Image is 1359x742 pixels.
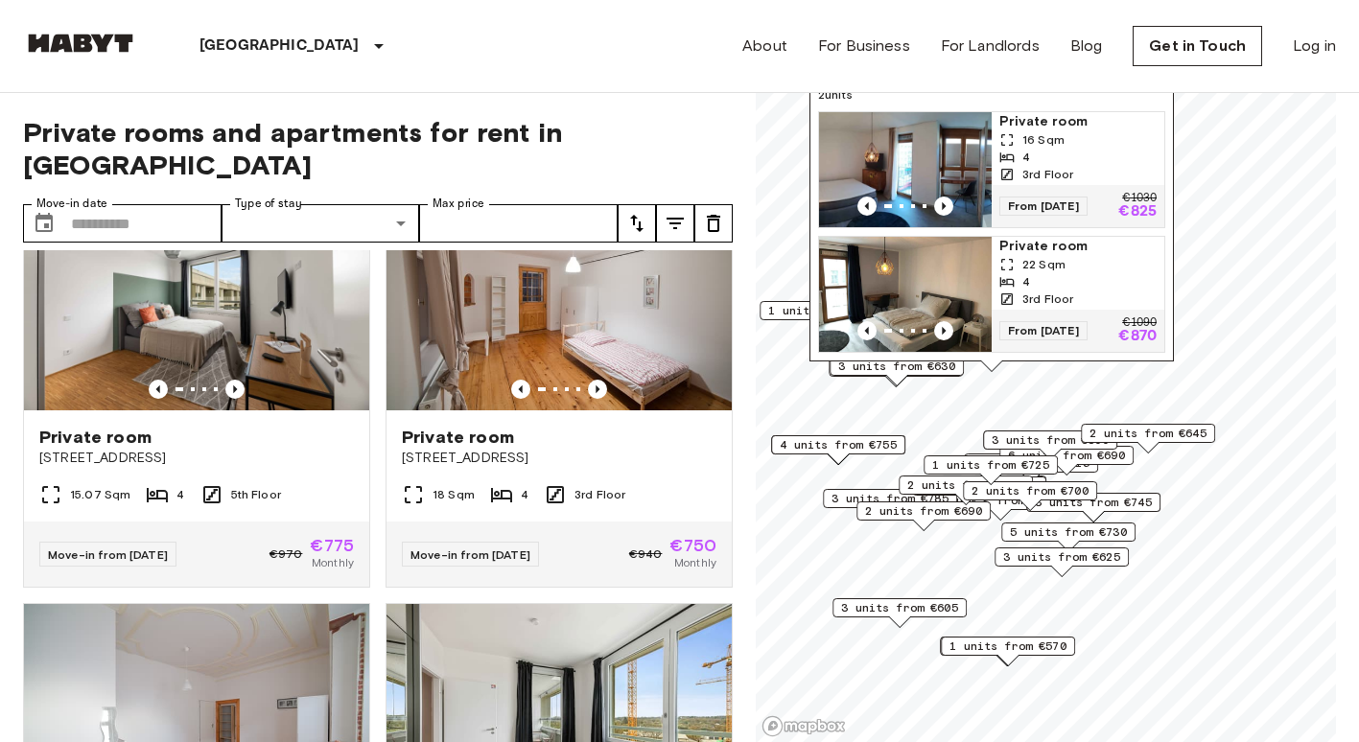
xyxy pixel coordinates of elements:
span: 5th Floor [231,486,281,503]
span: Private room [39,426,152,449]
button: tune [694,204,733,243]
span: 4 [1022,273,1030,290]
span: 3rd Floor [1022,166,1073,183]
button: Previous image [149,380,168,399]
a: Marketing picture of unit DE-02-010-001-04HFPrevious imagePrevious imagePrivate room16 Sqm43rd Fl... [818,111,1165,228]
label: Move-in date [36,196,107,212]
div: Map marker [771,435,905,465]
span: €775 [310,537,354,554]
span: €940 [629,545,663,563]
div: Map marker [964,453,1098,483]
button: tune [618,204,656,243]
div: Map marker [941,637,1075,666]
img: Marketing picture of unit DE-02-010-001-02HF [819,237,992,352]
img: Marketing picture of unit DE-02-023-004-01HF [24,180,369,410]
span: 16 Sqm [1022,131,1065,149]
img: Marketing picture of unit DE-02-010-001-04HF [819,112,992,227]
button: Previous image [857,197,877,216]
span: 3rd Floor [1022,290,1073,308]
span: 3 units from €785 [832,490,949,507]
div: Map marker [809,24,1174,372]
div: Map marker [899,475,1033,505]
span: 5 units from €730 [1010,523,1127,541]
a: About [742,35,787,58]
button: Previous image [934,197,953,216]
span: 1 units from €690 [768,302,885,319]
span: Monthly [312,554,354,571]
div: Map marker [832,598,967,628]
a: Log in [1293,35,1336,58]
a: Marketing picture of unit DE-02-010-001-02HFPrevious imagePrevious imagePrivate room22 Sqm43rd Fl... [818,236,1165,353]
span: Move-in from [DATE] [48,547,168,562]
button: Previous image [225,380,245,399]
a: Get in Touch [1133,26,1262,66]
p: €1030 [1122,193,1157,204]
span: 6 units from €690 [1008,447,1125,464]
span: Private room [999,237,1157,256]
button: Previous image [857,321,877,340]
p: €870 [1118,329,1157,344]
span: 3rd Floor [574,486,625,503]
p: €825 [1118,204,1157,220]
div: Map marker [995,547,1129,577]
span: Move-in from [DATE] [410,547,530,562]
span: 18 Sqm [433,486,475,503]
span: 2 units from €700 [972,482,1089,499]
span: [STREET_ADDRESS] [402,449,716,468]
div: Map marker [940,637,1074,666]
div: Map marker [829,358,963,387]
a: Blog [1070,35,1103,58]
div: Map marker [1081,424,1215,453]
span: 4 units from €755 [780,436,897,453]
span: From [DATE] [999,321,1088,340]
span: 3 units from €625 [1003,548,1120,566]
p: €1090 [1122,317,1157,329]
span: 4 [176,486,184,503]
div: Map marker [856,501,991,531]
div: Map marker [999,446,1134,475]
button: Previous image [934,321,953,340]
span: 2 units from €925 [907,476,1024,494]
span: Private room [402,426,514,449]
span: 2 units from €690 [865,502,982,520]
a: For Business [818,35,910,58]
span: 2 units [818,86,1165,104]
a: Marketing picture of unit DE-02-023-004-01HFPrevious imagePrevious imagePrivate room[STREET_ADDRE... [23,179,370,588]
span: Private room [999,112,1157,131]
button: Previous image [511,380,530,399]
div: Map marker [1001,522,1136,552]
span: Monthly [674,554,716,571]
span: Private rooms and apartments for rent in [GEOGRAPHIC_DATA] [23,116,733,181]
span: 3 units from €605 [841,599,958,616]
span: 5 units from €715 [972,454,1090,472]
div: Map marker [760,301,894,331]
span: 3 units from €745 [1035,494,1152,511]
span: 22 Sqm [1022,256,1066,273]
span: 1 units from €570 [949,638,1066,655]
p: [GEOGRAPHIC_DATA] [199,35,360,58]
button: tune [656,204,694,243]
div: Map marker [823,489,957,519]
button: Previous image [588,380,607,399]
a: Mapbox logo [762,715,846,737]
div: Map marker [983,430,1117,460]
label: Max price [433,196,484,212]
label: Type of stay [235,196,302,212]
span: 3 units from €800 [992,431,1109,449]
a: For Landlords [941,35,1040,58]
img: Marketing picture of unit DE-02-019-01M [387,180,732,410]
span: €970 [269,545,303,563]
span: €750 [669,537,716,554]
span: 4 [1022,149,1030,166]
a: Marketing picture of unit DE-02-019-01MPrevious imagePrevious imagePrivate room[STREET_ADDRESS]18... [386,179,733,588]
button: Choose date [25,204,63,243]
span: 15.07 Sqm [70,486,130,503]
div: Map marker [924,455,1058,485]
span: From [DATE] [999,197,1088,216]
img: Habyt [23,34,138,53]
span: [STREET_ADDRESS] [39,449,354,468]
span: 4 [521,486,528,503]
span: 1 units from €725 [932,456,1049,474]
div: Map marker [963,481,1097,511]
span: 2 units from €645 [1090,425,1207,442]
